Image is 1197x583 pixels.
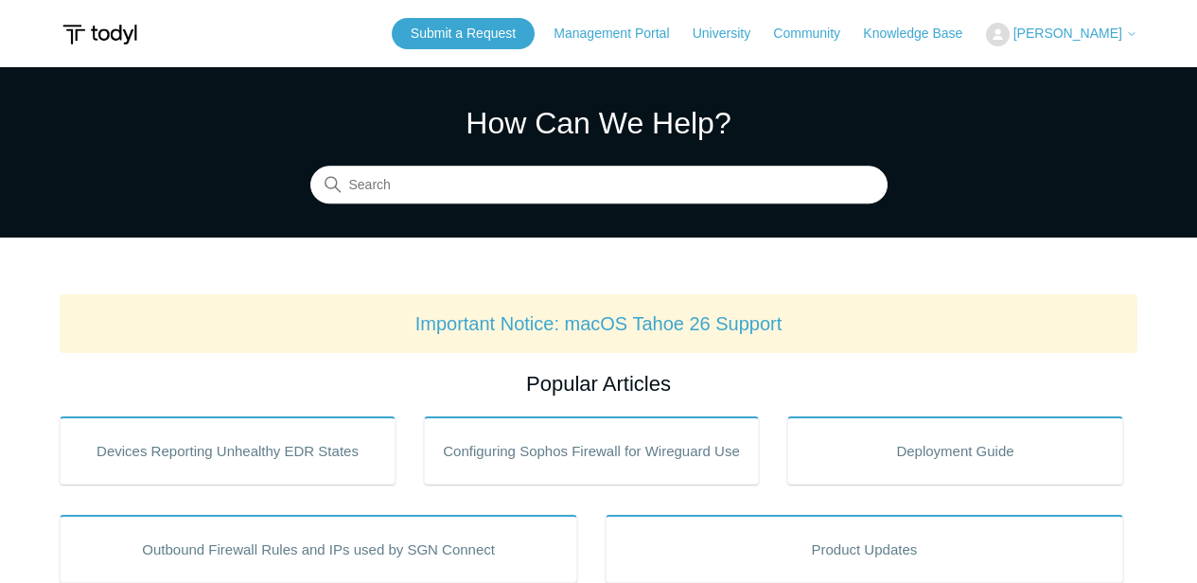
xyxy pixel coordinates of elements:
a: University [693,24,769,44]
input: Search [310,167,888,204]
a: Product Updates [606,515,1123,583]
a: Submit a Request [392,18,535,49]
button: [PERSON_NAME] [986,23,1137,46]
a: Community [773,24,859,44]
a: Devices Reporting Unhealthy EDR States [60,416,396,485]
a: Deployment Guide [787,416,1123,485]
a: Configuring Sophos Firewall for Wireguard Use [424,416,760,485]
a: Important Notice: macOS Tahoe 26 Support [415,313,783,334]
h2: Popular Articles [60,368,1137,399]
span: [PERSON_NAME] [1013,26,1122,41]
a: Knowledge Base [863,24,981,44]
h1: How Can We Help? [310,100,888,146]
a: Management Portal [554,24,688,44]
img: Todyl Support Center Help Center home page [60,17,140,52]
a: Outbound Firewall Rules and IPs used by SGN Connect [60,515,577,583]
